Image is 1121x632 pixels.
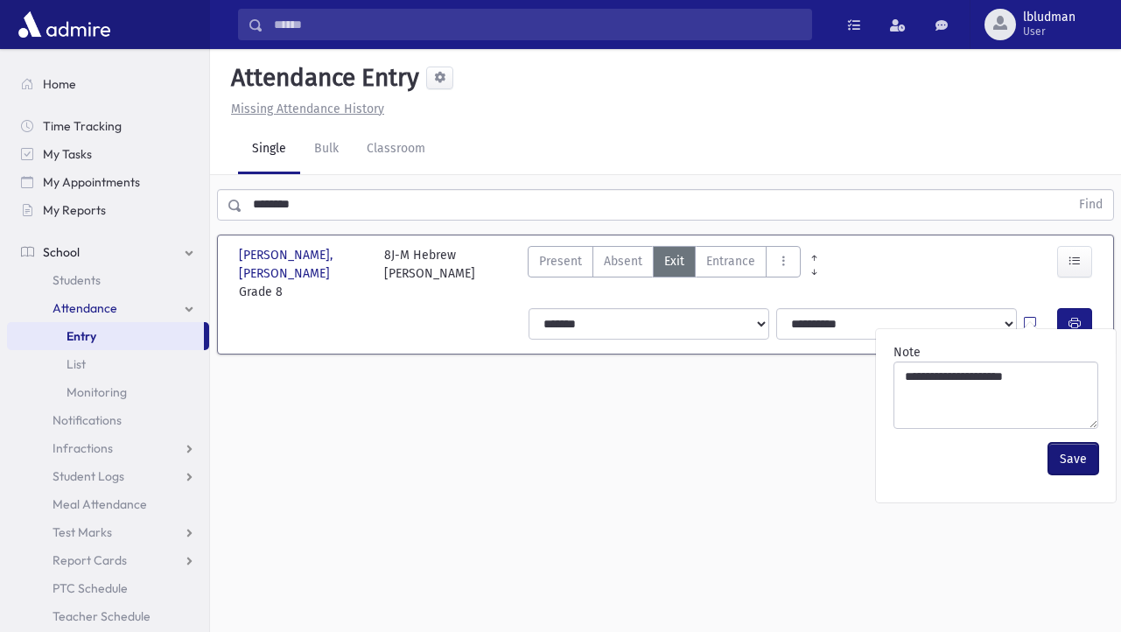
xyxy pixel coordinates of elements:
span: User [1023,25,1075,39]
a: PTC Schedule [7,574,209,602]
u: Missing Attendance History [231,102,384,116]
a: Report Cards [7,546,209,574]
span: Time Tracking [43,118,122,134]
span: My Reports [43,202,106,218]
span: My Appointments [43,174,140,190]
span: Student Logs [53,468,124,484]
a: Monitoring [7,378,209,406]
span: Students [53,272,101,288]
span: Monitoring [67,384,127,400]
h5: Attendance Entry [224,63,419,93]
div: 8J-M Hebrew [PERSON_NAME] [384,246,475,301]
input: Search [263,9,811,40]
a: Missing Attendance History [224,102,384,116]
a: Student Logs [7,462,209,490]
a: Time Tracking [7,112,209,140]
span: Attendance [53,300,117,316]
a: Teacher Schedule [7,602,209,630]
a: Attendance [7,294,209,322]
span: Entry [67,328,96,344]
a: School [7,238,209,266]
a: My Reports [7,196,209,224]
span: Infractions [53,440,113,456]
button: Save [1048,443,1098,474]
a: Test Marks [7,518,209,546]
span: Meal Attendance [53,496,147,512]
span: Test Marks [53,524,112,540]
a: Bulk [300,125,353,174]
span: List [67,356,86,372]
a: Infractions [7,434,209,462]
span: [PERSON_NAME], [PERSON_NAME] [239,246,367,283]
a: Entry [7,322,204,350]
label: Note [893,343,921,362]
a: List [7,350,209,378]
span: Grade 8 [239,283,367,301]
a: Home [7,70,209,98]
a: Students [7,266,209,294]
a: Meal Attendance [7,490,209,518]
span: Home [43,76,76,92]
span: Teacher Schedule [53,608,151,624]
span: Absent [604,252,642,270]
a: My Appointments [7,168,209,196]
span: Report Cards [53,552,127,568]
div: AttTypes [528,246,801,301]
a: Classroom [353,125,439,174]
span: PTC Schedule [53,580,128,596]
a: Notifications [7,406,209,434]
span: lbludman [1023,11,1075,25]
button: Find [1068,190,1113,220]
a: Single [238,125,300,174]
img: AdmirePro [14,7,115,42]
span: Present [539,252,582,270]
span: Notifications [53,412,122,428]
span: Exit [664,252,684,270]
span: School [43,244,80,260]
span: My Tasks [43,146,92,162]
a: My Tasks [7,140,209,168]
span: Entrance [706,252,755,270]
